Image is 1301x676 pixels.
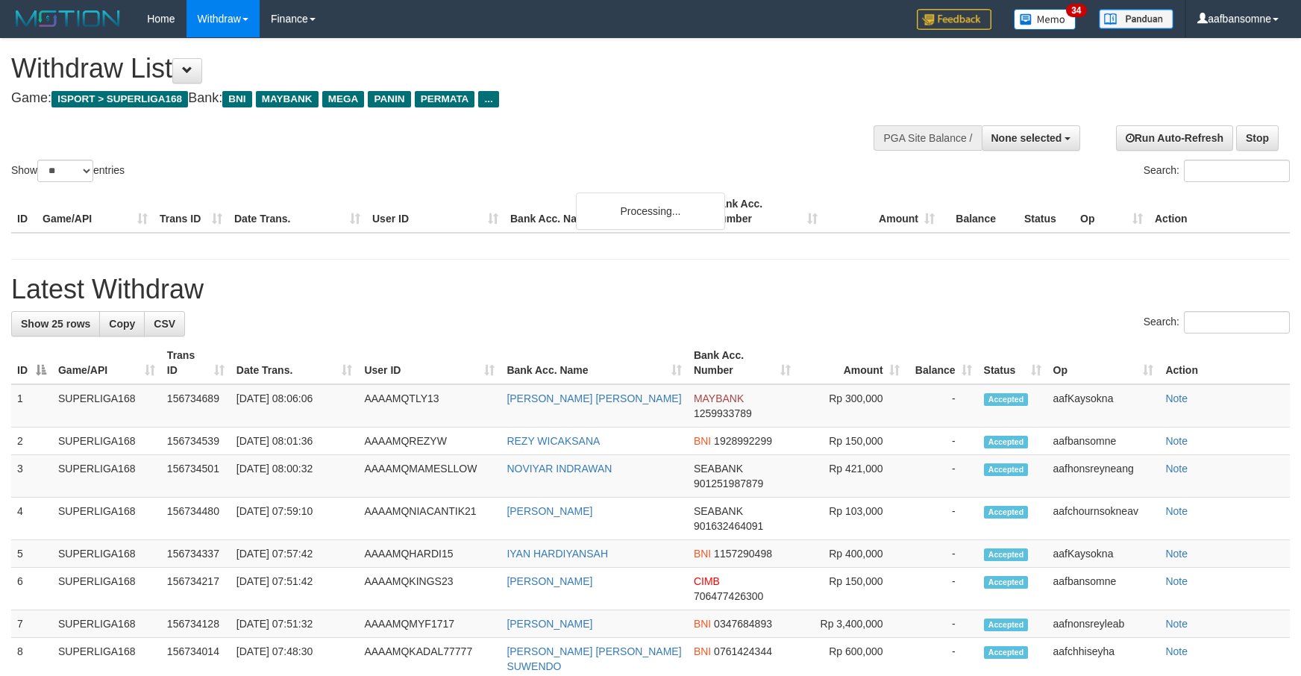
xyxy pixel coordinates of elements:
[984,393,1029,406] span: Accepted
[984,646,1029,659] span: Accepted
[161,610,231,638] td: 156734128
[52,342,161,384] th: Game/API: activate to sort column ascending
[1165,645,1188,657] a: Note
[1014,9,1076,30] img: Button%20Memo.svg
[501,342,688,384] th: Bank Acc. Name: activate to sort column ascending
[1047,610,1160,638] td: aafnonsreyleab
[694,463,743,475] span: SEABANK
[694,407,752,419] span: Copy 1259933789 to clipboard
[1236,125,1279,151] a: Stop
[1165,463,1188,475] a: Note
[714,435,772,447] span: Copy 1928992299 to clipboard
[358,455,501,498] td: AAAAMQMAMESLLOW
[984,619,1029,631] span: Accepted
[11,568,52,610] td: 6
[1159,342,1290,384] th: Action
[694,435,711,447] span: BNI
[714,618,772,630] span: Copy 0347684893 to clipboard
[37,190,154,233] th: Game/API
[1047,540,1160,568] td: aafKaysokna
[507,548,608,560] a: IYAN HARDIYANSAH
[1184,160,1290,182] input: Search:
[714,548,772,560] span: Copy 1157290498 to clipboard
[906,455,978,498] td: -
[991,132,1062,144] span: None selected
[1116,125,1233,151] a: Run Auto-Refresh
[797,342,906,384] th: Amount: activate to sort column ascending
[358,610,501,638] td: AAAAMQMYF1717
[161,498,231,540] td: 156734480
[99,311,145,337] a: Copy
[11,7,125,30] img: MOTION_logo.png
[256,91,319,107] span: MAYBANK
[11,384,52,428] td: 1
[109,318,135,330] span: Copy
[906,540,978,568] td: -
[1165,618,1188,630] a: Note
[52,455,161,498] td: SUPERLIGA168
[917,9,991,30] img: Feedback.jpg
[11,428,52,455] td: 2
[415,91,475,107] span: PERMATA
[11,190,37,233] th: ID
[1149,190,1290,233] th: Action
[694,645,711,657] span: BNI
[51,91,188,107] span: ISPORT > SUPERLIGA168
[507,618,592,630] a: [PERSON_NAME]
[906,498,978,540] td: -
[358,568,501,610] td: AAAAMQKINGS23
[161,455,231,498] td: 156734501
[478,91,498,107] span: ...
[1165,505,1188,517] a: Note
[366,190,504,233] th: User ID
[11,455,52,498] td: 3
[231,384,359,428] td: [DATE] 08:06:06
[797,384,906,428] td: Rp 300,000
[984,576,1029,589] span: Accepted
[161,384,231,428] td: 156734689
[52,610,161,638] td: SUPERLIGA168
[52,568,161,610] td: SUPERLIGA168
[694,548,711,560] span: BNI
[11,342,52,384] th: ID: activate to sort column descending
[11,498,52,540] td: 4
[694,618,711,630] span: BNI
[358,498,501,540] td: AAAAMQNIACANTIK21
[358,384,501,428] td: AAAAMQTLY13
[322,91,365,107] span: MEGA
[1144,311,1290,334] label: Search:
[11,610,52,638] td: 7
[906,428,978,455] td: -
[1165,575,1188,587] a: Note
[694,478,763,489] span: Copy 901251987879 to clipboard
[161,428,231,455] td: 156734539
[11,91,853,106] h4: Game: Bank:
[11,540,52,568] td: 5
[1165,548,1188,560] a: Note
[797,498,906,540] td: Rp 103,000
[52,498,161,540] td: SUPERLIGA168
[231,428,359,455] td: [DATE] 08:01:36
[231,610,359,638] td: [DATE] 07:51:32
[984,548,1029,561] span: Accepted
[11,54,853,84] h1: Withdraw List
[368,91,410,107] span: PANIN
[978,342,1047,384] th: Status: activate to sort column ascending
[1144,160,1290,182] label: Search:
[797,540,906,568] td: Rp 400,000
[231,455,359,498] td: [DATE] 08:00:32
[11,311,100,337] a: Show 25 rows
[694,520,763,532] span: Copy 901632464091 to clipboard
[797,568,906,610] td: Rp 150,000
[984,506,1029,519] span: Accepted
[906,342,978,384] th: Balance: activate to sort column ascending
[358,428,501,455] td: AAAAMQREZYW
[358,342,501,384] th: User ID: activate to sort column ascending
[714,645,772,657] span: Copy 0761424344 to clipboard
[694,590,763,602] span: Copy 706477426300 to clipboard
[1047,342,1160,384] th: Op: activate to sort column ascending
[154,318,175,330] span: CSV
[1165,392,1188,404] a: Note
[984,463,1029,476] span: Accepted
[1018,190,1074,233] th: Status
